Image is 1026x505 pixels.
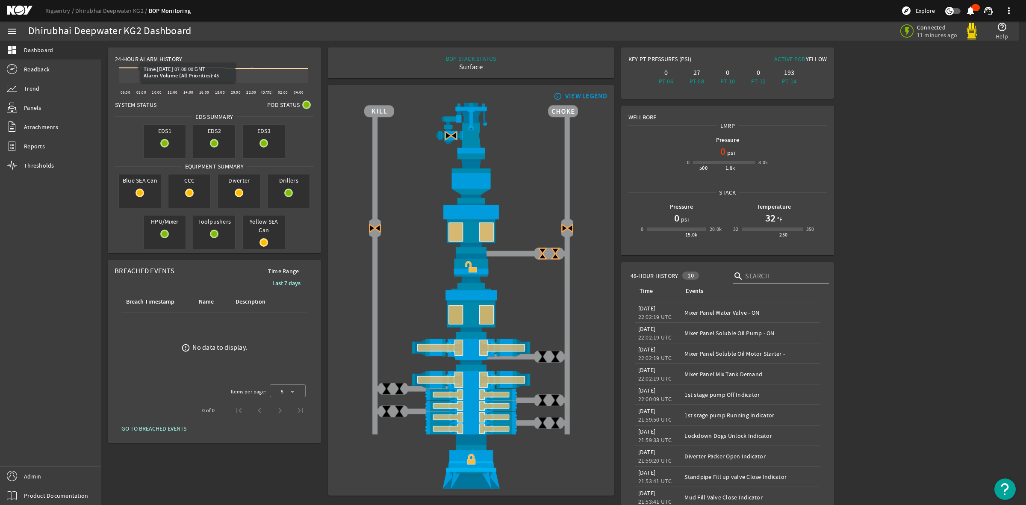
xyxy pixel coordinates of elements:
text: 10:00 [152,90,162,95]
text: 20:00 [231,90,241,95]
legacy-datetime-component: 21:59:33 UTC [638,436,672,444]
legacy-datetime-component: [DATE] [638,366,656,374]
img: PipeRamOpenBlock.png [364,389,578,400]
div: Events [686,286,703,296]
img: ValveClose.png [380,405,393,418]
i: search [733,271,743,281]
div: 10 [682,272,699,280]
h1: 0 [674,211,679,225]
span: GO TO BREACHED EVENTS [121,424,186,433]
legacy-datetime-component: 22:00:09 UTC [638,395,672,403]
div: 15.0k [685,230,698,239]
span: System Status [115,100,156,109]
div: Dhirubhai Deepwater KG2 Dashboard [28,27,191,35]
b: Pressure [716,136,739,144]
div: 0 [641,225,643,233]
div: 20.0k [710,225,722,233]
span: Thresholds [24,161,54,170]
span: Attachments [24,123,58,131]
span: Toolpushers [193,216,235,227]
span: Blue SEA Can [119,174,161,186]
div: Wellbore [622,106,834,121]
span: CCC [168,174,210,186]
img: ValveClose.png [549,394,562,407]
span: Yellow [806,55,827,63]
span: Drillers [268,174,310,186]
span: Time Range: [261,267,307,275]
span: HPU/Mixer [144,216,186,227]
img: ValveClose.png [536,350,549,363]
div: 250 [779,230,787,239]
span: Equipment Summary [182,162,247,171]
legacy-datetime-component: [DATE] [638,489,656,497]
img: Valve2CloseBlock.png [445,129,457,142]
span: Explore [916,6,935,15]
span: 11 minutes ago [917,31,958,39]
text: 08:00 [136,90,146,95]
div: Standpipe Fill up valve Close Indicator [684,473,817,481]
div: PT-10 [714,77,741,86]
div: VIEW LEGEND [565,92,607,100]
span: Dashboard [24,46,53,54]
span: Stack [716,188,739,197]
span: Help [996,32,1008,41]
img: ValveClose.png [536,416,549,429]
div: 500 [699,164,708,172]
img: PipeRamOpenBlock.png [364,423,578,434]
span: Connected [917,24,958,31]
text: 14:00 [183,90,193,95]
img: BopBodyShearBottom.png [364,357,578,371]
img: ValveClose.png [393,382,406,395]
legacy-datetime-component: 21:59:20 UTC [638,457,672,464]
img: ValveClose.png [380,382,393,395]
button: Last 7 days [265,275,307,291]
text: 12:00 [168,90,177,95]
a: Dhirubhai Deepwater KG2 [75,7,149,15]
div: Description [234,297,277,307]
span: Active Pod [774,55,806,63]
mat-icon: support_agent [983,6,994,16]
legacy-datetime-component: 22:02:19 UTC [638,313,672,321]
span: EDS SUMMARY [192,112,236,121]
div: Name [199,297,214,307]
span: psi [725,148,735,157]
text: 16:00 [199,90,209,95]
img: ValveClose.png [549,350,562,363]
div: PT-08 [683,77,711,86]
img: PipeRamOpenBlock.png [364,411,578,423]
span: EDS2 [193,125,235,137]
div: Time [638,286,675,296]
span: Reports [24,142,45,151]
div: PT-06 [652,77,680,86]
span: LMRP [717,121,738,130]
button: Explore [898,4,938,18]
img: ShearRamOpenBlock.png [364,371,578,389]
div: Name [198,297,224,307]
div: 1st stage pump Off Indicator [684,390,817,399]
b: Temperature [757,203,791,211]
legacy-datetime-component: [DATE] [638,346,656,353]
button: GO TO BREACHED EVENTS [115,421,193,436]
div: PT-14 [775,77,803,86]
img: LowerAnnularOpenBlock.png [364,289,578,338]
div: Items per page: [231,387,266,396]
img: Yellowpod.svg [963,23,980,40]
legacy-datetime-component: [DATE] [638,469,656,476]
div: Key PT Pressures (PSI) [628,55,728,67]
span: Readback [24,65,50,74]
span: Yellow SEA Can [243,216,285,236]
img: PipeRamOpenBlock.png [364,400,578,412]
legacy-datetime-component: 21:53:41 UTC [638,477,672,485]
span: Pod Status [267,100,300,109]
span: EDS1 [144,125,186,137]
div: 0 [745,68,772,77]
mat-icon: menu [7,26,17,36]
div: Surface [446,63,496,71]
h1: 32 [765,211,775,225]
legacy-datetime-component: 21:59:50 UTC [638,416,672,423]
img: ValveClose.png [393,405,406,418]
span: EDS3 [243,125,285,137]
button: more_vert [999,0,1019,21]
div: No data to display. [192,343,247,352]
h1: 0 [720,145,725,158]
